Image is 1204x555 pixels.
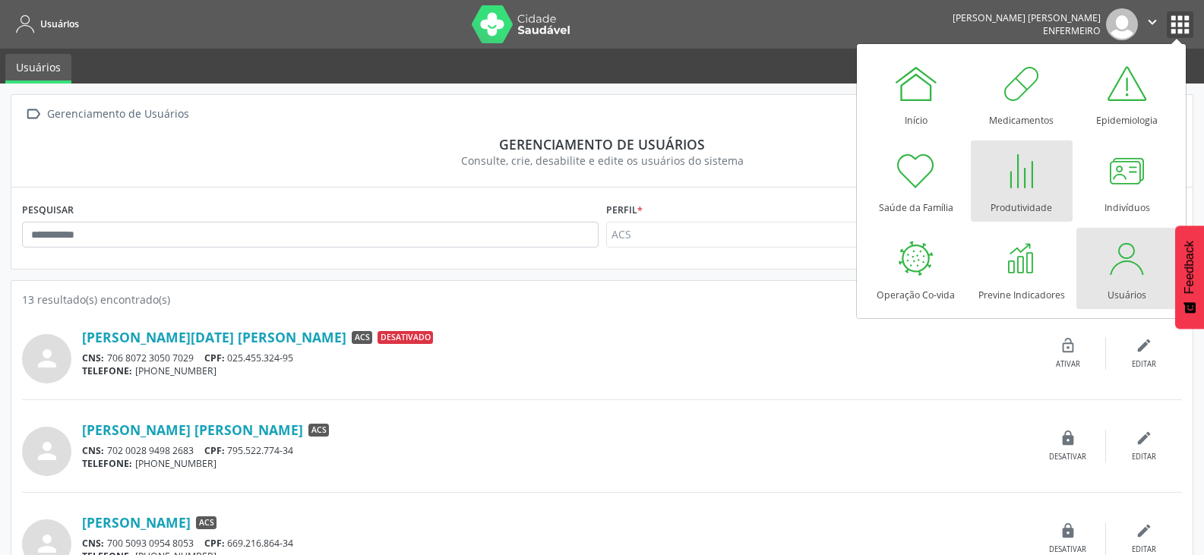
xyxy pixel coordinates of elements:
[1049,544,1086,555] div: Desativar
[1049,452,1086,462] div: Desativar
[82,352,1030,364] div: 706 8072 3050 7029 025.455.324-95
[1138,8,1167,40] button: 
[5,54,71,84] a: Usuários
[82,457,1030,470] div: [PHONE_NUMBER]
[33,153,1171,169] div: Consulte, crie, desabilite e edite os usuários do sistema
[1136,337,1152,354] i: edit
[953,11,1101,24] div: [PERSON_NAME] [PERSON_NAME]
[606,198,643,222] label: Perfil
[82,364,132,377] span: TELEFONE:
[308,424,329,437] span: ACS
[82,457,132,470] span: TELEFONE:
[82,421,303,438] a: [PERSON_NAME] [PERSON_NAME]
[22,103,191,125] a:  Gerenciamento de Usuários
[11,11,79,36] a: Usuários
[82,537,1030,550] div: 700 5093 0954 8053 669.216.864-34
[378,331,433,345] span: Desativado
[22,292,1182,307] div: 13 resultado(s) encontrado(s)
[1043,24,1101,37] span: Enfermeiro
[204,352,225,364] span: CPF:
[82,364,1030,377] div: [PHONE_NUMBER]
[82,444,1030,457] div: 702 0028 9498 2683 795.522.774-34
[1167,11,1193,38] button: apps
[22,198,74,222] label: PESQUISAR
[33,345,61,372] i: person
[1183,241,1196,294] span: Feedback
[82,444,104,457] span: CNS:
[971,140,1073,222] a: Produtividade
[865,53,967,134] a: Início
[971,53,1073,134] a: Medicamentos
[1136,522,1152,539] i: edit
[82,329,346,345] a: [PERSON_NAME][DATE] [PERSON_NAME]
[1076,140,1178,222] a: Indivíduos
[1175,225,1204,329] button: Feedback - Mostrar pesquisa
[22,103,44,125] i: 
[1076,53,1178,134] a: Epidemiologia
[1056,359,1080,370] div: Ativar
[82,537,104,550] span: CNS:
[1060,430,1076,446] i: lock
[1132,359,1156,370] div: Editar
[352,331,372,345] span: ACS
[1060,337,1076,354] i: lock_open
[971,228,1073,309] a: Previne Indicadores
[1136,430,1152,446] i: edit
[33,437,61,465] i: person
[82,352,104,364] span: CNS:
[40,17,79,30] span: Usuários
[204,444,225,457] span: CPF:
[1076,228,1178,309] a: Usuários
[1060,522,1076,539] i: lock
[204,537,225,550] span: CPF:
[1106,8,1138,40] img: img
[865,228,967,309] a: Operação Co-vida
[196,516,216,530] span: ACS
[865,140,967,222] a: Saúde da Família
[1132,544,1156,555] div: Editar
[33,136,1171,153] div: Gerenciamento de usuários
[82,514,191,531] a: [PERSON_NAME]
[44,103,191,125] div: Gerenciamento de Usuários
[1144,14,1161,30] i: 
[1132,452,1156,462] div: Editar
